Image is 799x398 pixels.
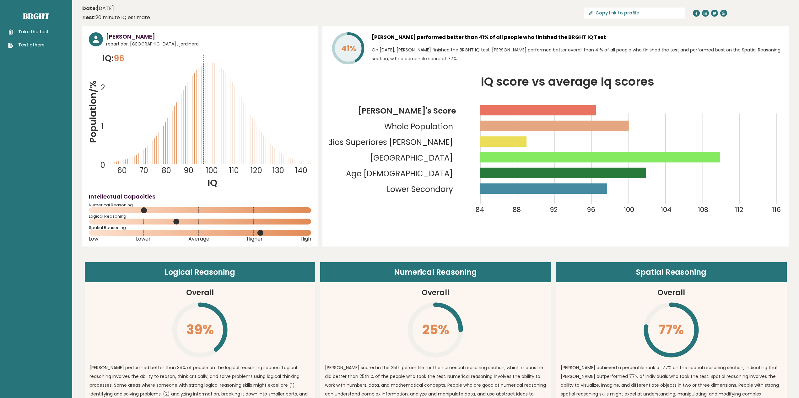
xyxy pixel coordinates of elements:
[114,52,125,64] span: 96
[587,205,595,214] tspan: 96
[550,205,558,214] tspan: 92
[372,45,782,63] p: On [DATE], [PERSON_NAME] finished the BRGHT IQ test. [PERSON_NAME] performed better overall than ...
[772,205,781,214] tspan: 116
[206,166,218,176] tspan: 100
[358,105,456,116] tspan: [PERSON_NAME]'s Score
[101,160,105,170] tspan: 0
[657,287,685,298] h3: Overall
[101,82,105,93] tspan: 2
[82,14,150,21] div: 20 minute IQ estimate
[23,11,49,21] a: Brght
[106,32,311,41] h3: [PERSON_NAME]
[346,168,453,179] tspan: Age [DEMOGRAPHIC_DATA]
[247,238,263,240] span: Higher
[372,32,782,42] h3: [PERSON_NAME] performed better than 41% of all people who finished the BRGHT IQ Test
[407,301,464,358] svg: \
[106,41,311,47] span: repartidor, [GEOGRAPHIC_DATA] , jardinero
[171,301,229,358] svg: \
[117,166,127,176] tspan: 60
[229,166,239,176] tspan: 110
[8,42,49,48] a: Test others
[341,43,356,54] tspan: 41%
[698,205,708,214] tspan: 108
[89,192,311,201] h4: Intellectual Capacities
[387,184,453,195] tspan: Lower Secondary
[251,166,262,176] tspan: 120
[643,301,700,358] svg: \
[186,287,214,298] h3: Overall
[8,29,49,35] a: Take the test
[385,121,453,132] tspan: Whole Population
[481,73,655,90] tspan: IQ score vs average Iq scores
[188,238,209,240] span: Average
[320,262,551,282] header: Numerical Reasoning
[735,205,743,214] tspan: 112
[273,166,284,176] tspan: 130
[264,137,453,148] tspan: Instituto De Estudios Superiores [PERSON_NAME]
[89,204,311,206] span: Numerical Reasoning
[661,205,672,214] tspan: 104
[82,5,97,12] b: Date:
[162,166,171,176] tspan: 80
[476,205,484,214] tspan: 84
[370,152,453,163] tspan: [GEOGRAPHIC_DATA]
[295,166,307,176] tspan: 140
[422,287,449,298] h3: Overall
[86,81,99,143] tspan: Population/%
[89,238,98,240] span: Low
[208,176,218,189] tspan: IQ
[89,226,311,229] span: Spatial Reasoning
[300,238,311,240] span: High
[102,52,125,65] p: IQ:
[184,166,193,176] tspan: 90
[513,205,521,214] tspan: 88
[136,238,151,240] span: Lower
[89,215,311,218] span: Logical Reasoning
[556,262,787,282] header: Spatial Reasoning
[82,14,95,21] b: Test:
[101,121,104,131] tspan: 1
[624,205,634,214] tspan: 100
[139,166,148,176] tspan: 70
[85,262,316,282] header: Logical Reasoning
[82,5,114,12] time: [DATE]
